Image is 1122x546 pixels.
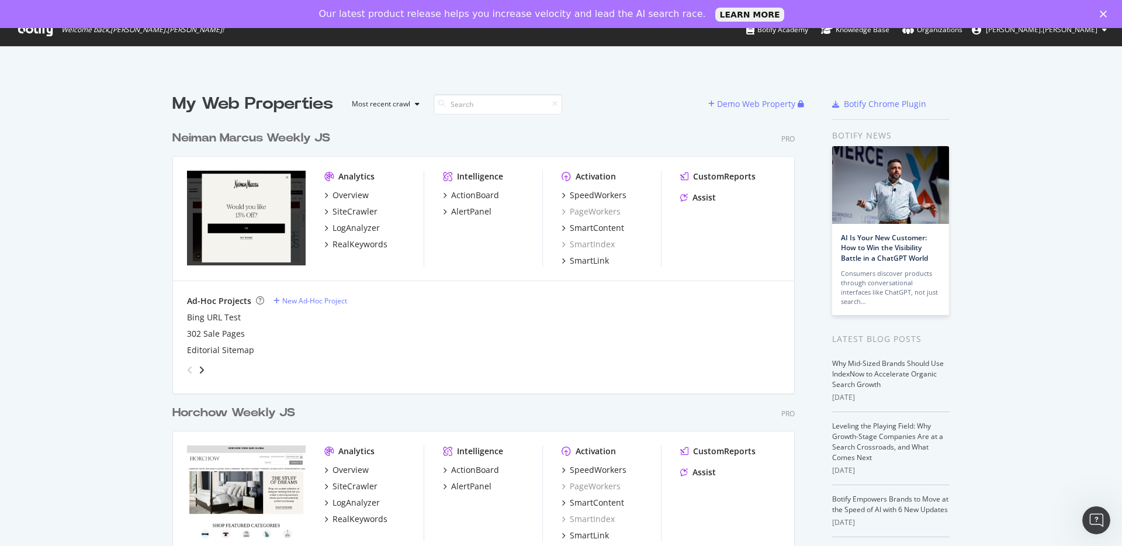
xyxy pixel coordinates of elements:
div: SmartContent [570,222,624,234]
a: Why Mid-Sized Brands Should Use IndexNow to Accelerate Organic Search Growth [832,358,944,389]
a: Botify Empowers Brands to Move at the Speed of AI with 6 New Updates [832,494,948,514]
div: Assist [692,192,716,203]
div: Intelligence [457,171,503,182]
div: Consumers discover products through conversational interfaces like ChatGPT, not just search… [841,269,940,306]
a: Overview [324,464,369,476]
a: AI Is Your New Customer: How to Win the Visibility Battle in a ChatGPT World [841,233,928,262]
a: Assist [680,192,716,203]
div: Overview [333,189,369,201]
div: Our latest product release helps you increase velocity and lead the AI search race. [319,8,706,20]
input: Search [434,94,562,115]
div: [DATE] [832,392,950,403]
a: Assist [680,466,716,478]
a: SiteCrawler [324,206,378,217]
iframe: Intercom live chat [1082,506,1110,534]
div: SmartLink [570,530,609,541]
div: Demo Web Property [717,98,795,110]
div: My Web Properties [172,92,333,116]
div: Knowledge Base [821,24,889,36]
div: RealKeywords [333,513,387,525]
a: Leveling the Playing Field: Why Growth-Stage Companies Are at a Search Crossroads, and What Comes... [832,421,943,462]
a: AlertPanel [443,206,491,217]
a: Overview [324,189,369,201]
a: SmartLink [562,530,609,541]
div: ActionBoard [451,189,499,201]
div: Most recent crawl [352,101,410,108]
a: AlertPanel [443,481,491,492]
div: Horchow Weekly JS [172,405,295,421]
div: Activation [576,171,616,182]
div: Botify Academy [746,24,808,36]
a: SpeedWorkers [562,464,626,476]
div: [DATE] [832,465,950,476]
a: 302 Sale Pages [187,328,245,340]
a: SpeedWorkers [562,189,626,201]
div: SpeedWorkers [570,189,626,201]
div: New Ad-Hoc Project [282,296,347,306]
a: Organizations [902,14,962,46]
div: CustomReports [693,171,756,182]
a: SmartIndex [562,513,615,525]
a: LEARN MORE [715,8,785,22]
button: Demo Web Property [708,95,798,113]
div: Activation [576,445,616,457]
span: joe.mcdonald [986,25,1097,34]
a: New Ad-Hoc Project [273,296,347,306]
div: Intelligence [457,445,503,457]
a: Bing URL Test [187,312,241,323]
a: LogAnalyzer [324,497,380,509]
div: SiteCrawler [333,481,378,492]
a: CustomReports [680,171,756,182]
button: Most recent crawl [342,95,424,113]
a: Botify Academy [746,14,808,46]
div: Analytics [338,445,375,457]
div: Botify news [832,129,950,142]
div: Organizations [902,24,962,36]
div: Pro [781,409,795,419]
div: SiteCrawler [333,206,378,217]
a: Neiman Marcus Weekly JS [172,130,335,147]
button: [PERSON_NAME].[PERSON_NAME] [962,20,1116,39]
img: neimanmarcus.com [187,171,306,265]
a: ActionBoard [443,464,499,476]
a: Horchow Weekly JS [172,405,300,421]
a: LogAnalyzer [324,222,380,234]
div: Botify Chrome Plugin [844,98,926,110]
a: ActionBoard [443,189,499,201]
div: Close [1100,11,1111,18]
div: angle-right [198,364,206,376]
div: Analytics [338,171,375,182]
a: SiteCrawler [324,481,378,492]
div: LogAnalyzer [333,222,380,234]
a: SmartLink [562,255,609,267]
div: Neiman Marcus Weekly JS [172,130,330,147]
div: SmartContent [570,497,624,509]
div: Latest Blog Posts [832,333,950,345]
div: [DATE] [832,517,950,528]
div: Editorial Sitemap [187,344,254,356]
a: PageWorkers [562,206,621,217]
a: SmartContent [562,497,624,509]
div: SmartLink [570,255,609,267]
div: Ad-Hoc Projects [187,295,251,307]
div: angle-left [182,361,198,379]
a: SmartIndex [562,239,615,250]
a: Knowledge Base [821,14,889,46]
img: horchow.com [187,445,306,540]
div: RealKeywords [333,239,387,250]
div: AlertPanel [451,481,491,492]
div: SpeedWorkers [570,464,626,476]
span: Welcome back, [PERSON_NAME].[PERSON_NAME] ! [61,25,224,34]
a: Demo Web Property [708,99,798,109]
a: Botify Chrome Plugin [832,98,926,110]
a: PageWorkers [562,481,621,492]
div: Overview [333,464,369,476]
div: Assist [692,466,716,478]
a: CustomReports [680,445,756,457]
